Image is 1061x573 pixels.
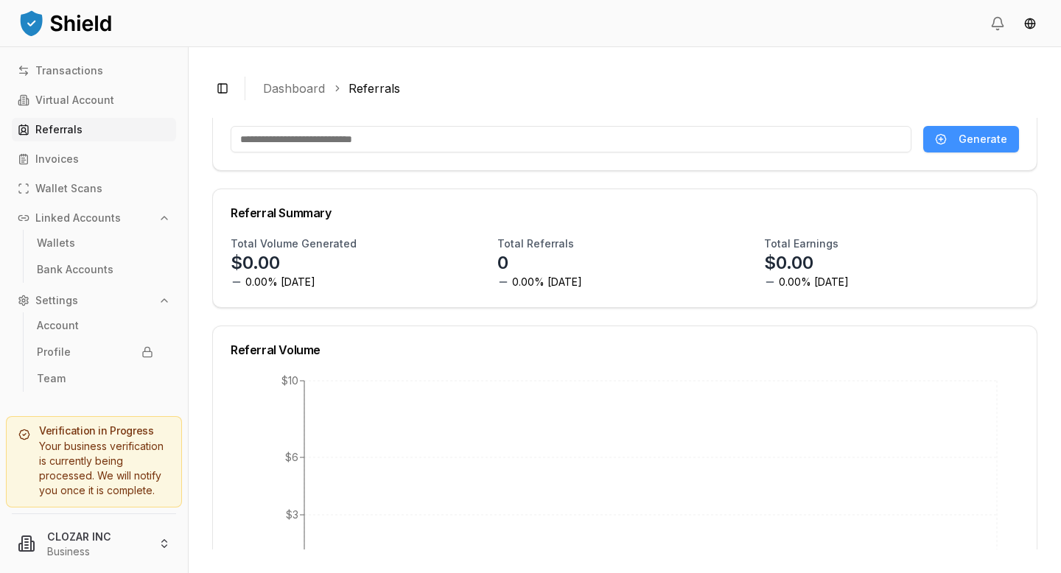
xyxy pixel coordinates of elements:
h3: Total Referrals [497,236,574,251]
div: Referral Volume [231,344,1019,356]
div: Your business verification is currently being processed. We will notify you once it is complete. [18,439,169,498]
a: Account [31,314,159,337]
p: Wallet Scans [35,183,102,194]
p: Business [47,544,147,559]
p: Settings [35,295,78,306]
p: 0 [497,251,508,275]
a: Dashboard [263,80,325,97]
h3: Total Earnings [764,236,838,251]
p: Transactions [35,66,103,76]
a: Team [31,367,159,390]
tspan: $3 [286,508,298,521]
span: 0.00% [DATE] [245,275,315,289]
a: Verification in ProgressYour business verification is currently being processed. We will notify y... [6,416,182,507]
p: Profile [37,347,71,357]
h3: Total Volume Generated [231,236,357,251]
a: Referrals [12,118,176,141]
p: Linked Accounts [35,213,121,223]
button: Linked Accounts [12,206,176,230]
button: Settings [12,289,176,312]
a: Invoices [12,147,176,171]
p: $0.00 [764,251,813,275]
a: Virtual Account [12,88,176,112]
a: Referrals [349,80,400,97]
a: Wallet Scans [12,177,176,200]
span: 0.00% [DATE] [512,275,582,289]
img: ShieldPay Logo [18,8,113,38]
span: 0.00% [DATE] [779,275,849,289]
a: Transactions [12,59,176,82]
tspan: $10 [281,374,298,387]
span: Generate [959,132,1007,147]
p: Team [37,373,66,384]
p: CLOZAR INC [47,529,147,544]
a: Wallets [31,231,159,255]
div: Referral Summary [231,207,1019,219]
p: Bank Accounts [37,264,113,275]
p: Invoices [35,154,79,164]
p: Account [37,320,79,331]
p: Virtual Account [35,95,114,105]
button: Generate [923,126,1019,152]
p: Wallets [37,238,75,248]
tspan: $6 [285,451,298,463]
a: Profile [31,340,159,364]
p: $0.00 [231,251,280,275]
a: Bank Accounts [31,258,159,281]
h5: Verification in Progress [18,426,169,436]
nav: breadcrumb [263,80,1026,97]
p: Referrals [35,124,83,135]
button: CLOZAR INCBusiness [6,520,182,567]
